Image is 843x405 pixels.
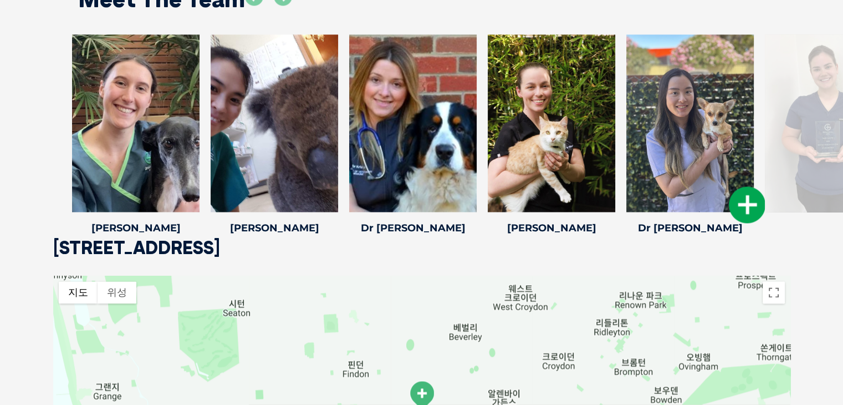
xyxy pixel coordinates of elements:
button: 위성 이미지 보기 [98,281,136,303]
h4: [PERSON_NAME] [211,223,338,233]
button: 거리 지도 보기 [59,281,98,303]
h4: [PERSON_NAME] [72,223,200,233]
h4: Dr [PERSON_NAME] [349,223,477,233]
h4: [PERSON_NAME] [488,223,615,233]
button: 전체 화면보기로 전환 [763,281,785,303]
h4: Dr [PERSON_NAME] [626,223,754,233]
